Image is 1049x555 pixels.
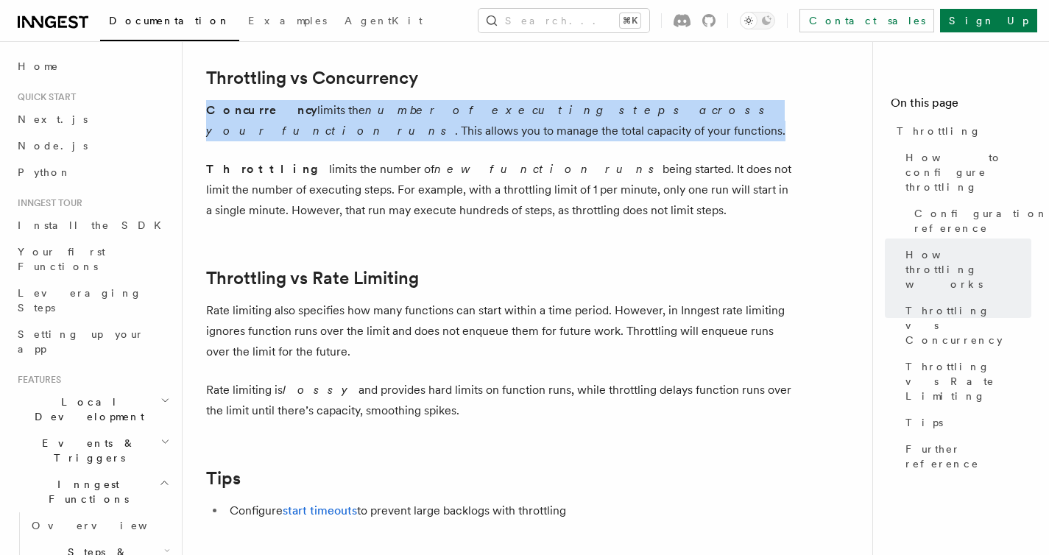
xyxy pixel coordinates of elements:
a: Contact sales [799,9,934,32]
span: Next.js [18,113,88,125]
span: Quick start [12,91,76,103]
p: limits the . This allows you to manage the total capacity of your functions. [206,100,795,141]
span: Throttling [897,124,981,138]
span: Node.js [18,140,88,152]
span: Configuration reference [914,206,1048,236]
em: lossy [283,383,359,397]
a: Throttling [891,118,1031,144]
a: Overview [26,512,173,539]
a: Leveraging Steps [12,280,173,321]
span: Install the SDK [18,219,170,231]
a: Home [12,53,173,79]
a: Examples [239,4,336,40]
a: AgentKit [336,4,431,40]
a: Throttling vs Rate Limiting [206,268,419,289]
a: Install the SDK [12,212,173,238]
span: AgentKit [345,15,423,26]
span: Overview [32,520,183,531]
button: Search...⌘K [478,9,649,32]
a: How throttling works [900,241,1031,297]
a: Further reference [900,436,1031,477]
span: Features [12,374,61,386]
a: Throttling vs Concurrency [900,297,1031,353]
p: limits the number of being started. It does not limit the number of executing steps. For example,... [206,159,795,221]
a: Node.js [12,132,173,159]
span: Further reference [905,442,1031,471]
p: Rate limiting also specifies how many functions can start within a time period. However, in Innge... [206,300,795,362]
a: Throttling vs Concurrency [206,68,418,88]
span: How to configure throttling [905,150,1031,194]
a: Your first Functions [12,238,173,280]
a: Documentation [100,4,239,41]
span: Local Development [12,395,160,424]
a: Tips [900,409,1031,436]
a: start timeouts [283,503,357,517]
span: Documentation [109,15,230,26]
strong: Throttling [206,162,329,176]
button: Inngest Functions [12,471,173,512]
a: Setting up your app [12,321,173,362]
span: Your first Functions [18,246,105,272]
kbd: ⌘K [620,13,640,28]
span: Setting up your app [18,328,144,355]
span: Tips [905,415,943,430]
span: Python [18,166,71,178]
a: Next.js [12,106,173,132]
span: Leveraging Steps [18,287,142,314]
h4: On this page [891,94,1031,118]
strong: Concurrency [206,103,317,117]
a: Throttling vs Rate Limiting [900,353,1031,409]
span: Events & Triggers [12,436,160,465]
span: Inngest Functions [12,477,159,506]
li: Configure to prevent large backlogs with throttling [225,501,795,521]
p: Rate limiting is and provides hard limits on function runs, while throttling delays function runs... [206,380,795,421]
em: number of executing steps across your function runs [206,103,773,138]
em: new function runs [434,162,663,176]
span: Home [18,59,59,74]
span: Throttling vs Rate Limiting [905,359,1031,403]
button: Toggle dark mode [740,12,775,29]
span: Examples [248,15,327,26]
button: Events & Triggers [12,430,173,471]
a: Configuration reference [908,200,1031,241]
a: How to configure throttling [900,144,1031,200]
span: Throttling vs Concurrency [905,303,1031,347]
a: Python [12,159,173,185]
span: Inngest tour [12,197,82,209]
button: Local Development [12,389,173,430]
a: Sign Up [940,9,1037,32]
a: Tips [206,468,241,489]
span: How throttling works [905,247,1031,291]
